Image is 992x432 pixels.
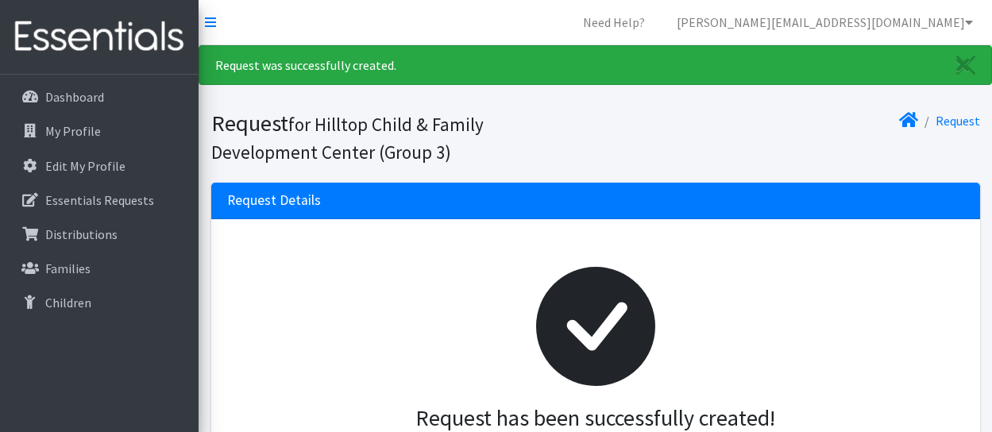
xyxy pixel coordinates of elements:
[45,295,91,310] p: Children
[45,260,91,276] p: Families
[45,226,118,242] p: Distributions
[45,89,104,105] p: Dashboard
[6,10,192,64] img: HumanEssentials
[45,123,101,139] p: My Profile
[6,218,192,250] a: Distributions
[6,184,192,216] a: Essentials Requests
[6,150,192,182] a: Edit My Profile
[6,81,192,113] a: Dashboard
[6,253,192,284] a: Families
[211,110,590,164] h1: Request
[6,287,192,318] a: Children
[940,46,991,84] a: Close
[211,113,484,164] small: for Hilltop Child & Family Development Center (Group 3)
[6,115,192,147] a: My Profile
[664,6,986,38] a: [PERSON_NAME][EMAIL_ADDRESS][DOMAIN_NAME]
[199,45,992,85] div: Request was successfully created.
[45,158,125,174] p: Edit My Profile
[45,192,154,208] p: Essentials Requests
[570,6,658,38] a: Need Help?
[227,192,321,209] h3: Request Details
[240,405,951,432] h3: Request has been successfully created!
[936,113,980,129] a: Request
